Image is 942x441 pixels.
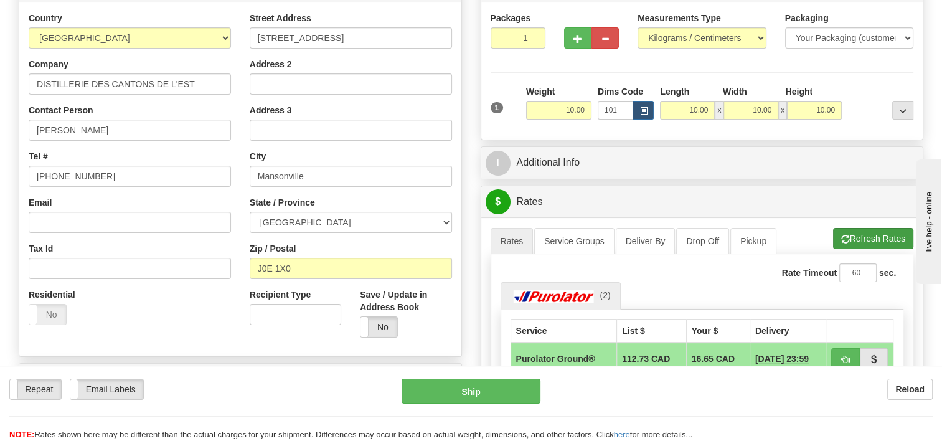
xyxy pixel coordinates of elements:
input: Enter a location [250,27,452,49]
label: Weight [526,85,555,98]
label: Address 2 [250,58,292,70]
div: ... [892,101,913,120]
label: Street Address [250,12,311,24]
label: Width [723,85,747,98]
button: Reload [887,379,933,400]
label: Email [29,196,52,209]
label: Packages [491,12,531,24]
th: Delivery [750,319,826,343]
a: $Rates [486,189,919,215]
span: $ [486,189,511,214]
span: (2) [600,290,610,300]
th: Your $ [686,319,750,343]
a: Rates [491,228,534,254]
label: No [29,305,66,325]
label: Repeat [10,379,61,399]
label: Country [29,12,62,24]
label: Email Labels [70,379,143,399]
span: 2 Days [755,353,809,365]
img: Purolator [511,290,598,303]
b: Reload [895,384,925,394]
span: 1 [491,102,504,113]
label: Save / Update in Address Book [360,288,451,313]
label: Residential [29,288,75,301]
label: Tel # [29,150,48,163]
a: IAdditional Info [486,150,919,176]
label: No [360,317,397,337]
span: NOTE: [9,430,34,439]
label: Zip / Postal [250,242,296,255]
th: Service [511,319,617,343]
td: 112.73 CAD [617,343,686,375]
a: Deliver By [616,228,676,254]
label: Length [660,85,689,98]
span: x [715,101,723,120]
th: List $ [617,319,686,343]
span: x [778,101,787,120]
label: Address 3 [250,104,292,116]
label: Contact Person [29,104,93,116]
label: Rate Timeout [782,267,837,279]
label: sec. [879,267,896,279]
label: Company [29,58,68,70]
label: State / Province [250,196,315,209]
label: Dims Code [598,85,643,98]
td: Purolator Ground® [511,343,617,375]
label: City [250,150,266,163]
td: 16.65 CAD [686,343,750,375]
a: Drop Off [676,228,729,254]
iframe: chat widget [913,157,941,284]
a: Pickup [730,228,776,254]
span: I [486,151,511,176]
label: Height [786,85,813,98]
button: Refresh Rates [833,228,913,249]
a: here [614,430,630,439]
label: Measurements Type [638,12,721,24]
button: Ship [402,379,540,404]
div: live help - online [9,11,115,20]
label: Packaging [785,12,829,24]
a: Service Groups [534,228,614,254]
label: Recipient Type [250,288,311,301]
label: Tax Id [29,242,53,255]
